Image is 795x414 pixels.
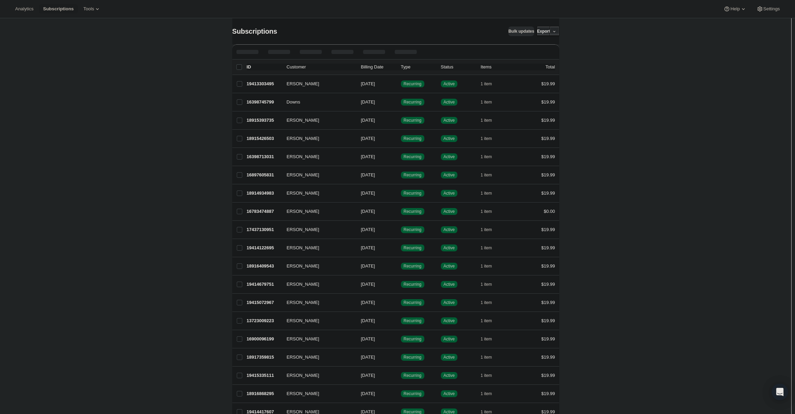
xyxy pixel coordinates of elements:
div: 16398713031[PERSON_NAME][DATE]SuccessRecurringSuccessActive1 item$19.99 [247,152,555,162]
div: 18917359815[PERSON_NAME][DATE]SuccessRecurringSuccessActive1 item$19.99 [247,352,555,362]
span: Recurring [404,136,422,141]
span: $19.99 [541,245,555,250]
p: 17437130951 [247,226,281,233]
span: Active [444,355,455,360]
span: 1 item [481,263,492,269]
div: 16900096199[PERSON_NAME][DATE]SuccessRecurringSuccessActive1 item$19.99 [247,334,555,344]
span: [DATE] [361,154,375,159]
div: Items [481,64,515,70]
span: 1 item [481,154,492,160]
span: [DATE] [361,227,375,232]
span: [PERSON_NAME] [283,317,319,324]
div: Open Intercom Messenger [772,384,788,400]
span: [PERSON_NAME] [283,244,319,251]
button: 1 item [481,334,500,344]
span: Recurring [404,336,422,342]
div: 17437130951[PERSON_NAME][DATE]SuccessRecurringSuccessActive1 item$19.99 [247,225,555,235]
button: [PERSON_NAME] [283,133,351,144]
button: [PERSON_NAME] [283,261,351,272]
span: Subscriptions [232,28,277,35]
span: Export [537,29,550,34]
span: Active [444,136,455,141]
span: P Downs [283,99,300,106]
span: Active [444,190,455,196]
span: Recurring [404,154,422,160]
button: 1 item [481,243,500,253]
span: [PERSON_NAME] [283,80,319,87]
span: [DATE] [361,300,375,305]
p: 18916868295 [247,390,281,397]
p: 18916409543 [247,263,281,270]
span: $19.99 [541,373,555,378]
span: [DATE] [361,263,375,269]
span: [PERSON_NAME] [283,372,319,379]
span: Tools [83,6,94,12]
span: 1 item [481,245,492,251]
span: Recurring [404,227,422,232]
button: 1 item [481,79,500,89]
span: [PERSON_NAME] [283,390,319,397]
span: Recurring [404,190,422,196]
span: $19.99 [541,391,555,396]
p: 19414122695 [247,244,281,251]
p: Status [441,64,475,70]
span: 1 item [481,81,492,87]
span: Recurring [404,282,422,287]
button: P Downs [283,97,351,108]
div: 18915393735[PERSON_NAME][DATE]SuccessRecurringSuccessActive1 item$19.99 [247,116,555,125]
span: [PERSON_NAME] [283,172,319,178]
div: IDCustomerBilling DateTypeStatusItemsTotal [247,64,555,70]
span: [PERSON_NAME] [283,117,319,124]
div: 16897605831[PERSON_NAME][DATE]SuccessRecurringSuccessActive1 item$19.99 [247,170,555,180]
button: 1 item [481,225,500,235]
span: Recurring [404,118,422,123]
span: $19.99 [541,190,555,196]
span: Recurring [404,318,422,324]
span: $19.99 [541,172,555,177]
div: 19415072967[PERSON_NAME][DATE]SuccessRecurringSuccessActive1 item$19.99 [247,298,555,307]
button: [PERSON_NAME] [283,297,351,308]
span: [DATE] [361,318,375,323]
span: [PERSON_NAME] [283,190,319,197]
button: 1 item [481,207,500,216]
span: 1 item [481,99,492,105]
span: Recurring [404,99,422,105]
span: [DATE] [361,336,375,341]
span: $19.99 [541,263,555,269]
button: [PERSON_NAME] [283,352,351,363]
p: 16398745799 [247,99,281,106]
span: $19.99 [541,118,555,123]
span: [PERSON_NAME] [283,336,319,342]
span: [PERSON_NAME] [283,135,319,142]
button: [PERSON_NAME] [283,206,351,217]
span: 1 item [481,318,492,324]
span: Active [444,81,455,87]
p: 19413303495 [247,80,281,87]
span: Recurring [404,209,422,214]
div: 19415335111[PERSON_NAME][DATE]SuccessRecurringSuccessActive1 item$19.99 [247,371,555,380]
button: [PERSON_NAME] [283,279,351,290]
span: $19.99 [541,136,555,141]
div: 19413303495[PERSON_NAME][DATE]SuccessRecurringSuccessActive1 item$19.99 [247,79,555,89]
span: Recurring [404,172,422,178]
span: Bulk updates [508,29,534,34]
span: Active [444,282,455,287]
button: 1 item [481,389,500,399]
p: Billing Date [361,64,395,70]
button: 1 item [481,316,500,326]
button: Bulk updates [508,26,534,36]
span: 1 item [481,227,492,232]
p: 18917359815 [247,354,281,361]
span: Active [444,172,455,178]
div: 19414679751[PERSON_NAME][DATE]SuccessRecurringSuccessActive1 item$19.99 [247,280,555,289]
button: Export [537,26,550,36]
span: [DATE] [361,391,375,396]
span: $19.99 [541,282,555,287]
span: 1 item [481,300,492,305]
span: [DATE] [361,118,375,123]
p: 13723009223 [247,317,281,324]
button: [PERSON_NAME] [283,151,351,162]
p: 16783474887 [247,208,281,215]
span: $19.99 [541,355,555,360]
button: 1 item [481,188,500,198]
